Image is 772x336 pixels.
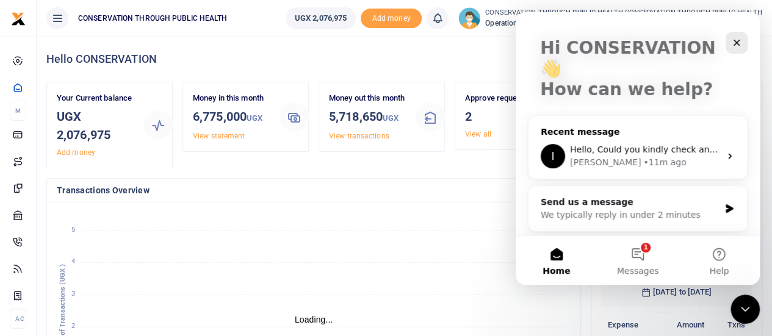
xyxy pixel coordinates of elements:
[485,18,762,29] span: Operations
[10,101,26,121] li: M
[601,277,752,307] h6: [DATE] to [DATE]
[193,92,270,105] p: Money in this month
[485,8,762,18] small: CONSERVATION THROUGH PUBLIC HEALTH CONSERVATION THROUGH PUBLIC HEALTH
[193,107,270,127] h3: 6,775,000
[57,148,95,157] a: Add money
[11,12,26,26] img: logo-small
[458,7,480,29] img: profile-user
[101,254,143,263] span: Messages
[25,196,204,209] div: We typically reply in under 2 minutes
[361,9,422,29] span: Add money
[11,13,26,23] a: logo-small logo-large logo-large
[295,315,333,324] text: Loading...
[163,224,244,273] button: Help
[516,12,760,285] iframe: Intercom live chat
[286,7,356,29] a: UGX 2,076,975
[57,184,571,197] h4: Transactions Overview
[193,254,213,263] span: Help
[71,322,75,330] tspan: 2
[383,113,399,123] small: UGX
[71,226,75,234] tspan: 5
[458,7,762,29] a: profile-user CONSERVATION THROUGH PUBLIC HEALTH CONSERVATION THROUGH PUBLIC HEALTH Operations
[361,13,422,22] a: Add money
[295,12,347,24] span: UGX 2,076,975
[57,92,134,105] p: Your Current balance
[465,130,491,138] a: View all
[329,132,389,140] a: View transactions
[247,113,262,123] small: UGX
[193,132,245,140] a: View statement
[71,257,75,265] tspan: 4
[210,20,232,41] div: Close
[10,309,26,329] li: Ac
[54,132,385,142] span: Hello, Could you kindly check and confirm as all transactions were successful
[361,9,422,29] li: Toup your wallet
[731,295,760,324] iframe: Intercom live chat
[57,107,134,144] h3: UGX 2,076,975
[465,107,542,126] h3: 2
[73,13,232,24] span: CONSERVATION THROUGH PUBLIC HEALTH
[54,144,125,157] div: [PERSON_NAME]
[25,184,204,196] div: Send us a message
[46,52,762,66] h4: Hello CONSERVATION
[329,107,406,127] h3: 5,718,650
[329,92,406,105] p: Money out this month
[27,254,54,263] span: Home
[12,173,232,220] div: Send us a messageWe typically reply in under 2 minutes
[71,290,75,298] tspan: 3
[128,144,170,157] div: • 11m ago
[81,224,162,273] button: Messages
[281,7,361,29] li: Wallet ballance
[465,92,542,105] p: Approve requests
